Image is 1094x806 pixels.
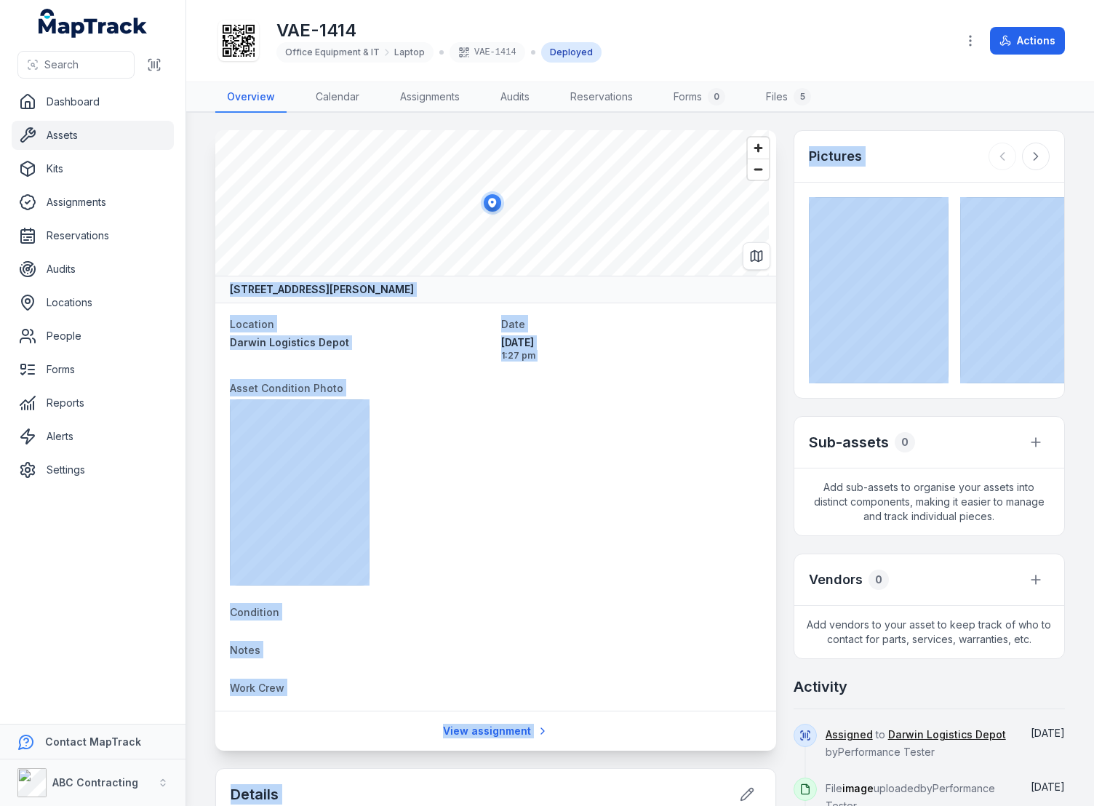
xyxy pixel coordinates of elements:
[12,221,174,250] a: Reservations
[39,9,148,38] a: MapTrack
[52,776,138,789] strong: ABC Contracting
[794,677,847,697] h2: Activity
[794,88,811,105] div: 5
[12,388,174,418] a: Reports
[1031,727,1065,739] time: 21/07/2025, 1:27:00 pm
[501,350,761,362] span: 1:27 pm
[826,728,1006,758] span: to by Performance Tester
[501,335,761,362] time: 21/07/2025, 1:27:00 pm
[794,606,1064,658] span: Add vendors to your asset to keep track of who to contact for parts, services, warranties, etc.
[44,57,79,72] span: Search
[12,422,174,451] a: Alerts
[1031,781,1065,793] span: [DATE]
[230,336,349,348] span: Darwin Logistics Depot
[809,432,889,452] h2: Sub-assets
[230,335,490,350] a: Darwin Logistics Depot
[231,784,279,805] h2: Details
[826,727,873,742] a: Assigned
[394,47,425,58] span: Laptop
[501,335,761,350] span: [DATE]
[888,727,1006,742] a: Darwin Logistics Depot
[45,735,141,748] strong: Contact MapTrack
[12,188,174,217] a: Assignments
[809,570,863,590] h3: Vendors
[215,130,769,276] canvas: Map
[809,146,862,167] h3: Pictures
[541,42,602,63] div: Deployed
[990,27,1065,55] button: Actions
[230,318,274,330] span: Location
[17,51,135,79] button: Search
[450,42,525,63] div: VAE-1414
[748,159,769,180] button: Zoom out
[434,717,558,745] a: View assignment
[230,606,279,618] span: Condition
[12,154,174,183] a: Kits
[559,82,644,113] a: Reservations
[895,432,915,452] div: 0
[215,82,287,113] a: Overview
[501,318,525,330] span: Date
[1031,727,1065,739] span: [DATE]
[869,570,889,590] div: 0
[388,82,471,113] a: Assignments
[12,255,174,284] a: Audits
[230,644,260,656] span: Notes
[842,782,874,794] span: image
[12,455,174,484] a: Settings
[12,288,174,317] a: Locations
[230,382,343,394] span: Asset Condition Photo
[230,682,284,694] span: Work Crew
[754,82,823,113] a: Files5
[794,468,1064,535] span: Add sub-assets to organise your assets into distinct components, making it easier to manage and t...
[12,121,174,150] a: Assets
[12,322,174,351] a: People
[285,47,380,58] span: Office Equipment & IT
[748,137,769,159] button: Zoom in
[230,282,414,297] strong: [STREET_ADDRESS][PERSON_NAME]
[12,87,174,116] a: Dashboard
[743,242,770,270] button: Switch to Map View
[276,19,602,42] h1: VAE-1414
[1031,781,1065,793] time: 21/07/2025, 1:26:40 pm
[489,82,541,113] a: Audits
[304,82,371,113] a: Calendar
[662,82,737,113] a: Forms0
[12,355,174,384] a: Forms
[708,88,725,105] div: 0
